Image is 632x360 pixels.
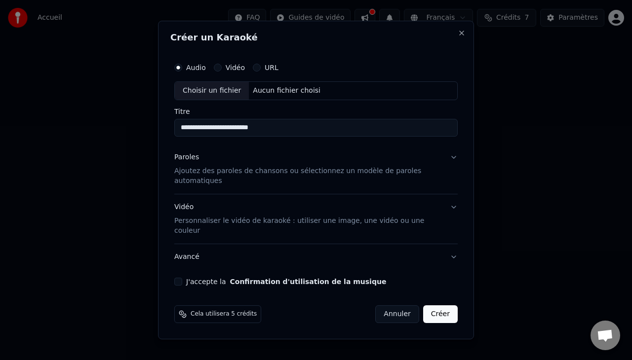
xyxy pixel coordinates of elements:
span: Cela utilisera 5 crédits [191,310,257,318]
label: Audio [186,64,206,71]
label: Vidéo [226,64,245,71]
label: URL [265,64,278,71]
button: Avancé [174,244,458,270]
button: VidéoPersonnaliser le vidéo de karaoké : utiliser une image, une vidéo ou une couleur [174,194,458,244]
div: Paroles [174,152,199,162]
button: Créer [423,305,458,323]
div: Aucun fichier choisi [249,86,324,96]
div: Choisir un fichier [175,82,249,100]
h2: Créer un Karaoké [170,33,462,42]
p: Personnaliser le vidéo de karaoké : utiliser une image, une vidéo ou une couleur [174,216,442,236]
button: Annuler [375,305,419,323]
button: ParolesAjoutez des paroles de chansons ou sélectionnez un modèle de paroles automatiques [174,144,458,194]
p: Ajoutez des paroles de chansons ou sélectionnez un modèle de paroles automatiques [174,166,442,186]
button: J'accepte la [230,278,386,285]
label: J'accepte la [186,278,386,285]
div: Vidéo [174,202,442,236]
label: Titre [174,108,458,115]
